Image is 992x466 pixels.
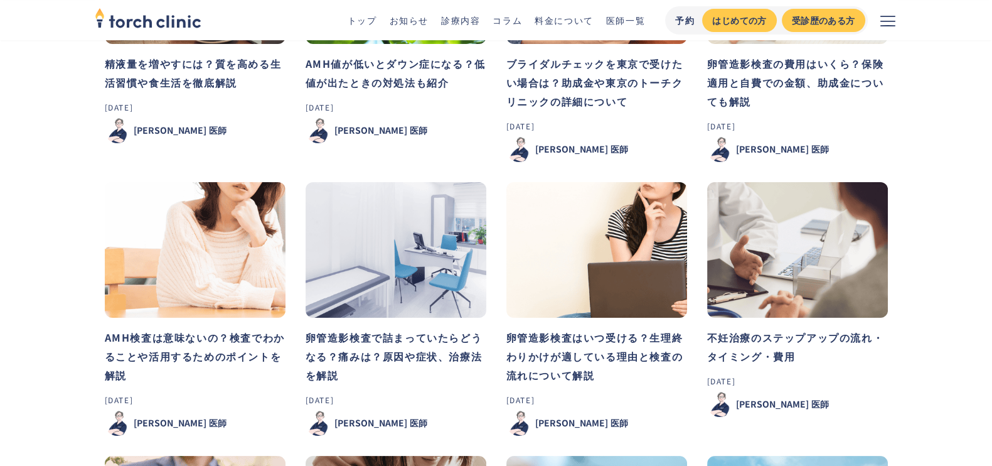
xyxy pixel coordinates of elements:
[736,398,809,411] div: [PERSON_NAME]
[209,124,227,137] div: 医師
[493,14,522,26] a: コラム
[535,143,608,156] div: [PERSON_NAME]
[410,124,427,137] div: 医師
[782,9,865,32] a: 受診歴のある方
[707,54,888,111] h3: 卵管造影検査の費用はいくら？保険適用と自費での金額、助成金についても解説
[389,14,428,26] a: お知らせ
[105,328,285,384] h3: AMH検査は意味ないの？検査でわかることや活用するためのポイントを解説
[707,182,888,417] a: 不妊治療のステップアップの流れ・タイミング・費用[DATE][PERSON_NAME]医師
[95,9,201,31] a: home
[611,416,628,430] div: 医師
[506,54,687,111] h3: ブライダルチェックを東京で受けたい場合は？助成金や東京のトーチクリニックの詳細について
[348,14,377,26] a: トップ
[702,9,776,32] a: はじめての方
[306,54,486,92] h3: AMH値が低いとダウン症になる？低値が出たときの対処法も紹介
[334,416,407,430] div: [PERSON_NAME]
[306,102,486,113] div: [DATE]
[209,416,227,430] div: 医師
[707,376,888,387] div: [DATE]
[134,416,206,430] div: [PERSON_NAME]
[811,143,829,156] div: 医師
[306,394,486,406] div: [DATE]
[306,328,486,384] h3: 卵管造影検査で詰まっていたらどうなる？痛みは？原因や症状、治療法を解説
[707,328,888,366] h3: 不妊治療のステップアップの流れ・タイミング・費用
[506,121,687,132] div: [DATE]
[134,124,206,137] div: [PERSON_NAME]
[506,328,687,384] h3: 卵管造影検査はいつ受ける？生理終わりかけが適している理由と検査の流れについて解説
[410,416,427,430] div: 医師
[606,14,645,26] a: 医師一覧
[334,124,407,137] div: [PERSON_NAME]
[506,182,687,436] a: 卵管造影検査はいつ受ける？生理終わりかけが適している理由と検査の流れについて解説[DATE][PERSON_NAME]医師
[535,14,594,26] a: 料金について
[441,14,480,26] a: 診療内容
[675,14,695,27] div: 予約
[792,14,855,27] div: 受診歴のある方
[712,14,766,27] div: はじめての方
[105,394,285,406] div: [DATE]
[611,143,628,156] div: 医師
[736,143,809,156] div: [PERSON_NAME]
[506,394,687,406] div: [DATE]
[105,54,285,92] h3: 精液量を増やすには？質を高める生活習慣や食生活を徹底解説
[707,121,888,132] div: [DATE]
[306,182,486,436] a: 卵管造影検査で詰まっていたらどうなる？痛みは？原因や症状、治療法を解説[DATE][PERSON_NAME]医師
[95,4,201,31] img: torch clinic
[535,416,608,430] div: [PERSON_NAME]
[105,182,285,436] a: AMH検査は意味ないの？検査でわかることや活用するためのポイントを解説[DATE][PERSON_NAME]医師
[105,102,285,113] div: [DATE]
[811,398,829,411] div: 医師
